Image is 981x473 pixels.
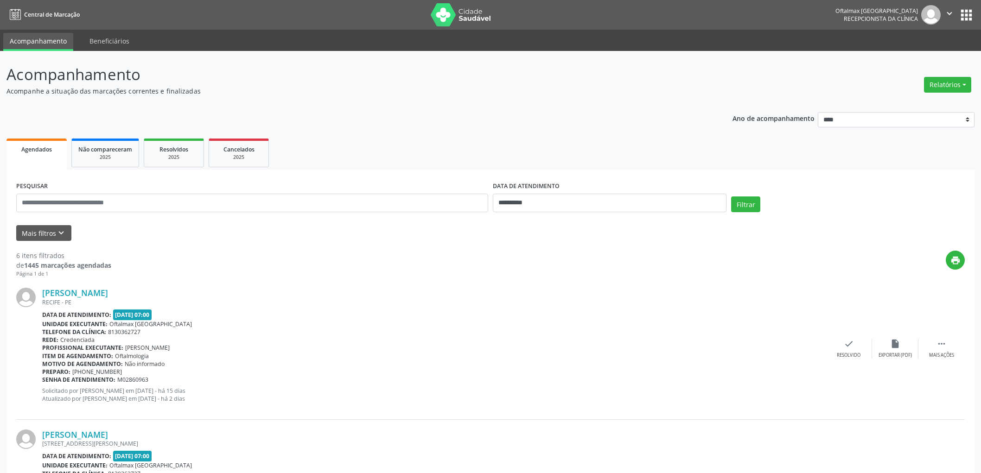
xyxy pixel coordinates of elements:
[941,5,958,25] button: 
[151,154,197,161] div: 2025
[929,352,954,359] div: Mais ações
[42,360,123,368] b: Motivo de agendamento:
[42,387,826,403] p: Solicitado por [PERSON_NAME] em [DATE] - há 15 dias Atualizado por [PERSON_NAME] em [DATE] - há 2...
[890,339,900,349] i: insert_drive_file
[950,255,961,265] i: print
[16,179,48,194] label: PESQUISAR
[125,344,170,352] span: [PERSON_NAME]
[844,339,854,349] i: check
[924,77,971,93] button: Relatórios
[6,86,684,96] p: Acompanhe a situação das marcações correntes e finalizadas
[125,360,165,368] span: Não informado
[42,461,108,469] b: Unidade executante:
[6,63,684,86] p: Acompanhamento
[731,196,760,212] button: Filtrar
[16,225,71,241] button: Mais filtroskeyboard_arrow_down
[24,261,111,270] strong: 1445 marcações agendadas
[42,376,115,384] b: Senha de atendimento:
[159,145,188,153] span: Resolvidos
[109,320,192,328] span: Oftalmax [GEOGRAPHIC_DATA]
[733,112,815,124] p: Ano de acompanhamento
[42,452,111,460] b: Data de atendimento:
[216,154,262,161] div: 2025
[944,8,955,19] i: 
[72,368,122,376] span: [PHONE_NUMBER]
[42,298,826,306] div: RECIFE - PE
[6,7,80,22] a: Central de Marcação
[921,5,941,25] img: img
[879,352,912,359] div: Exportar (PDF)
[42,368,70,376] b: Preparo:
[16,429,36,449] img: img
[42,288,108,298] a: [PERSON_NAME]
[108,328,140,336] span: 8130362727
[42,320,108,328] b: Unidade executante:
[60,336,95,344] span: Credenciada
[42,311,111,319] b: Data de atendimento:
[42,440,826,448] div: [STREET_ADDRESS][PERSON_NAME]
[42,352,113,360] b: Item de agendamento:
[835,7,918,15] div: Oftalmax [GEOGRAPHIC_DATA]
[78,145,132,153] span: Não compareceram
[115,352,149,360] span: Oftalmologia
[21,145,52,153] span: Agendados
[113,309,152,320] span: [DATE] 07:00
[117,376,148,384] span: M02860963
[56,228,66,238] i: keyboard_arrow_down
[42,344,123,352] b: Profissional executante:
[109,461,192,469] span: Oftalmax [GEOGRAPHIC_DATA]
[113,451,152,461] span: [DATE] 07:00
[16,260,111,270] div: de
[837,352,860,359] div: Resolvido
[3,33,73,51] a: Acompanhamento
[78,154,132,161] div: 2025
[958,7,975,23] button: apps
[42,336,58,344] b: Rede:
[83,33,136,49] a: Beneficiários
[493,179,560,194] label: DATA DE ATENDIMENTO
[42,328,106,336] b: Telefone da clínica:
[16,251,111,260] div: 6 itens filtrados
[16,288,36,307] img: img
[946,251,965,270] button: print
[223,145,255,153] span: Cancelados
[24,11,80,19] span: Central de Marcação
[844,15,918,23] span: Recepcionista da clínica
[42,429,108,440] a: [PERSON_NAME]
[16,270,111,278] div: Página 1 de 1
[936,339,947,349] i: 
